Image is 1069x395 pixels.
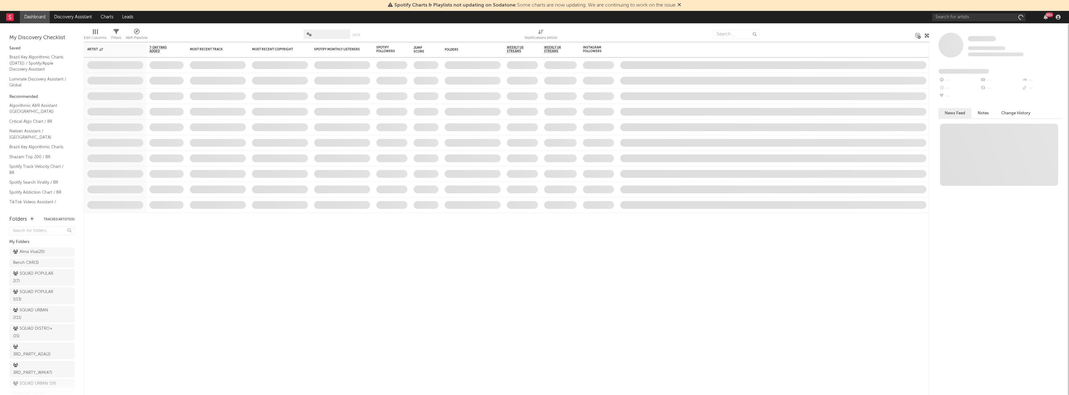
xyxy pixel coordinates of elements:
[352,33,360,37] button: Save
[9,45,75,52] div: Saved
[9,179,68,186] a: Spotify Search Virality / BR
[9,287,75,304] a: SQUAD POPULAR 1(13)
[13,307,57,322] div: SQUAD URBAN 2 ( 11 )
[13,362,57,377] div: 3RD_PARTY_WM ( 47 )
[13,325,57,340] div: SQUAD DISTRO+ ( 15 )
[968,36,996,41] span: Some Artist
[376,46,398,53] div: Spotify Followers
[971,108,995,118] button: Notes
[583,46,605,53] div: Instagram Followers
[980,76,1021,84] div: --
[13,259,39,267] div: Bench C&R ( 3 )
[968,53,1024,56] span: 0 fans last week
[84,26,107,44] div: Edit Columns
[525,34,557,42] div: Notifications (Artist)
[9,258,75,268] a: Bench C&R(3)
[1021,84,1063,92] div: --
[9,102,68,115] a: Algorithmic A&R Assistant ([GEOGRAPHIC_DATA])
[190,48,236,51] div: Most Recent Track
[9,118,68,125] a: Critical Algo Chart / BR
[9,238,75,246] div: My Folders
[9,247,75,257] a: Alma Viva(20)
[968,36,996,42] a: Some Artist
[9,144,68,150] a: Brazil Key Algorithmic Charts
[394,3,676,8] span: : Some charts are now updating. We are continuing to work on the issue
[9,306,75,323] a: SQUAD URBAN 2(11)
[713,30,760,39] input: Search...
[9,199,68,211] a: TikTok Videos Assistant / [GEOGRAPHIC_DATA]
[13,380,56,388] div: SQUAD URBAN 1 ( 9 )
[1021,76,1063,84] div: --
[111,34,121,42] div: Filters
[9,54,68,73] a: Brazil Key Algorithmic Charts ([DATE]) / Spotify/Apple Discovery Assistant
[525,26,557,44] div: Notifications (Artist)
[20,11,50,23] a: Dashboard
[507,46,529,53] span: Weekly US Streams
[9,361,75,378] a: 3RD_PARTY_WM(47)
[9,154,68,160] a: Shazam Top 200 / BR
[87,48,134,51] div: Artist
[938,69,989,74] span: Fans Added by Platform
[938,92,980,100] div: --
[9,34,75,42] div: My Discovery Checklist
[9,128,68,140] a: Nielsen Assistant / [GEOGRAPHIC_DATA]
[1044,15,1048,20] button: 99+
[84,34,107,42] div: Edit Columns
[995,108,1037,118] button: Change History
[414,46,429,53] div: Jump Score
[677,3,681,8] span: Dismiss
[126,26,148,44] div: A&R Pipeline
[111,26,121,44] div: Filters
[13,288,57,303] div: SQUAD POPULAR 1 ( 13 )
[9,226,75,235] input: Search for folders...
[9,189,68,196] a: Spotify Addiction Chart / BR
[932,13,1025,21] input: Search for artists
[1045,12,1053,17] div: 99 +
[938,108,971,118] button: News Feed
[445,48,491,52] div: Folders
[314,48,361,51] div: Spotify Monthly Listeners
[126,34,148,42] div: A&R Pipeline
[118,11,138,23] a: Leads
[980,84,1021,92] div: --
[9,324,75,341] a: SQUAD DISTRO+(15)
[968,46,1005,50] span: Tracking Since: [DATE]
[544,46,567,53] span: Weekly UK Streams
[9,163,68,176] a: Spotify Track Velocity Chart / BR
[149,46,174,53] span: 7-Day Fans Added
[96,11,118,23] a: Charts
[9,76,68,89] a: Luminate Discovery Assistant / Global
[938,76,980,84] div: --
[9,216,27,223] div: Folders
[9,379,75,388] a: SQUAD URBAN 1(9)
[50,11,96,23] a: Discovery Assistant
[13,248,45,256] div: Alma Viva ( 20 )
[9,269,75,286] a: SQUAD POPULAR 2(7)
[938,84,980,92] div: --
[44,218,75,221] button: Tracked Artists(5)
[252,48,299,51] div: Most Recent Copyright
[9,342,75,359] a: 3RD_PARTY_ADA(2)
[13,270,57,285] div: SQUAD POPULAR 2 ( 7 )
[9,93,75,101] div: Recommended
[13,343,57,358] div: 3RD_PARTY_ADA ( 2 )
[394,3,516,8] span: Spotify Charts & Playlists not updating on Sodatone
